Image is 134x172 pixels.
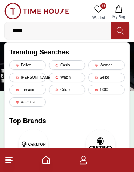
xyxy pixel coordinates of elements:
[88,60,125,70] div: Women
[9,129,58,169] a: CarltonCarlton
[9,116,125,126] h2: Top Brands
[49,73,85,82] div: Watch
[9,85,46,94] div: Tornado
[76,129,125,169] a: AstroAstro
[49,60,85,70] div: Casio
[86,129,115,159] img: Astro
[9,73,46,82] div: [PERSON_NAME]
[109,14,128,20] span: My Bag
[88,73,125,82] div: Seiko
[49,85,85,94] div: Citizen
[100,3,106,9] span: 0
[88,85,125,94] div: 1300
[89,3,108,22] a: 0Wishlist
[89,15,108,21] span: Wishlist
[9,47,125,57] h2: Trending Searches
[4,3,69,19] img: ...
[9,60,46,70] div: Police
[108,3,130,22] button: My Bag
[9,97,46,107] div: watches
[42,156,51,165] a: Home
[19,129,48,159] img: Carlton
